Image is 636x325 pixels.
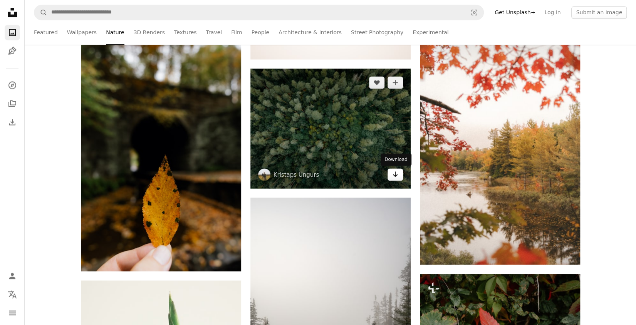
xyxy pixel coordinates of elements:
a: 3D Renders [134,20,165,45]
button: Visual search [465,5,483,20]
a: Street Photography [351,20,403,45]
a: Experimental [413,20,448,45]
a: Featured [34,20,58,45]
form: Find visuals sitewide [34,5,484,20]
a: Get Unsplash+ [490,6,540,18]
button: Menu [5,305,20,320]
img: Hand holding a yellow leaf in front of tunnel. [81,31,241,271]
a: Wallpapers [67,20,97,45]
img: Aerial view of a dense green forest canopy. [250,69,411,188]
img: Go to Kristaps Ungurs's profile [258,168,270,181]
a: Film [231,20,242,45]
button: Search Unsplash [34,5,47,20]
a: a body of water surrounded by lots of trees [420,141,580,148]
a: Tall evergreen trees shrouded in dense fog. [250,314,411,321]
button: Add to Collection [388,76,403,89]
a: Architecture & Interiors [279,20,342,45]
a: Download History [5,114,20,130]
a: Hand holding a yellow leaf in front of tunnel. [81,147,241,154]
a: Textures [174,20,197,45]
a: Kristaps Ungurs [274,171,319,178]
a: Travel [206,20,222,45]
a: People [252,20,270,45]
div: Download [381,153,411,166]
a: Photos [5,25,20,40]
a: Explore [5,77,20,93]
a: Collections [5,96,20,111]
a: Aerial view of a dense green forest canopy. [250,125,411,132]
button: Like [369,76,384,89]
a: Download [388,168,403,181]
a: Log in [540,6,565,18]
a: Illustrations [5,43,20,59]
a: Log in / Sign up [5,268,20,283]
button: Submit an image [571,6,627,18]
img: a body of water surrounded by lots of trees [420,24,580,265]
a: Home — Unsplash [5,5,20,22]
button: Language [5,286,20,302]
